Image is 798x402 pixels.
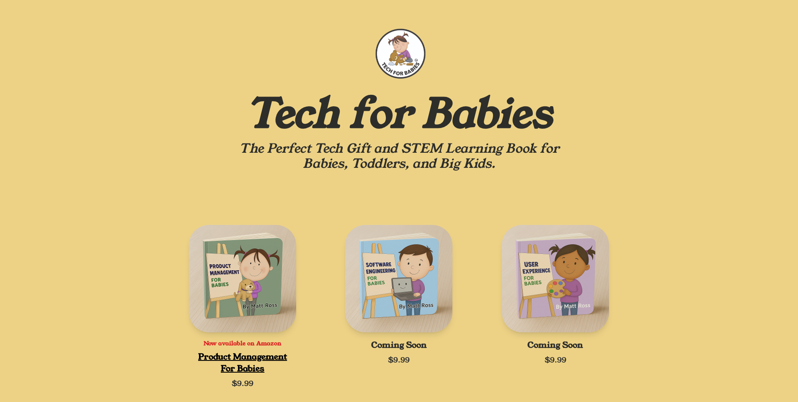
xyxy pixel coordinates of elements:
[527,339,583,351] span: Coming Soon
[502,225,609,332] img: User Experience for Babies book cover
[198,351,287,363] a: Product Management
[239,140,559,172] span: The Perfect Tech Gift and STEM Learning Book for Babies, Toddlers, and Big Kids.
[232,378,253,389] span: $9.99
[371,339,427,351] span: Coming Soon
[189,225,296,332] img: Product Management for Babies book cover
[388,355,410,365] span: $9.99
[246,86,552,142] span: Tech for Babies
[171,339,314,347] p: Now available on Amazon
[345,225,452,332] img: Software Engineering for Babies book cover
[545,355,566,365] span: $9.99
[372,27,426,81] img: Tech for Babies Logo
[221,363,264,374] a: For Babies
